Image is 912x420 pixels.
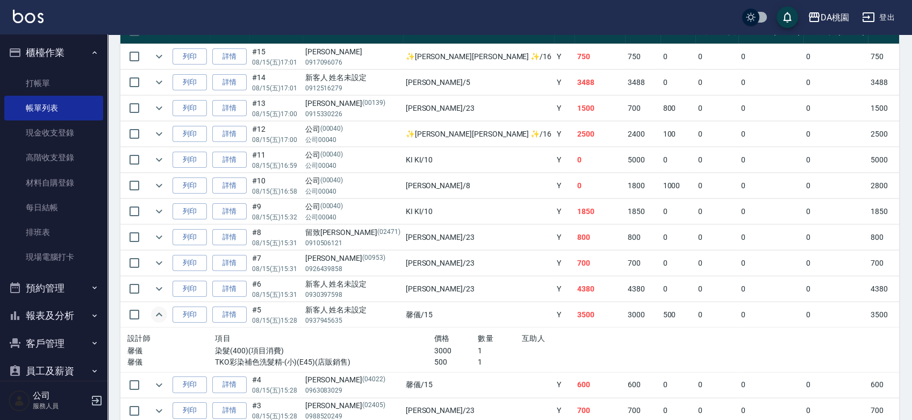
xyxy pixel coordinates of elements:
td: 0 [575,147,625,173]
button: 預約管理 [4,274,103,302]
button: 客戶管理 [4,330,103,358]
td: #14 [249,70,303,95]
td: [PERSON_NAME] /5 [403,70,554,95]
td: #15 [249,44,303,69]
button: 列印 [173,255,207,272]
td: 0 [695,147,738,173]
td: 0 [738,122,803,147]
td: 600 [625,372,660,397]
div: [PERSON_NAME] [305,98,400,109]
td: 0 [695,122,738,147]
button: expand row [151,74,167,90]
p: 馨儀 [127,345,215,357]
td: 0 [803,122,868,147]
a: 高階收支登錄 [4,145,103,170]
td: 0 [738,44,803,69]
td: Y [554,44,575,69]
td: 2400 [625,122,660,147]
td: 1850 [868,199,903,224]
p: 公司00040 [305,161,400,170]
td: 0 [738,251,803,276]
button: 列印 [173,203,207,220]
td: 0 [803,173,868,198]
p: (00040) [320,150,343,161]
div: [PERSON_NAME] [305,46,400,58]
p: 08/15 (五) 17:01 [252,58,300,67]
p: 08/15 (五) 16:58 [252,187,300,196]
p: 0937945635 [305,316,400,325]
td: 600 [868,372,903,397]
button: expand row [151,281,167,297]
p: 0917096076 [305,58,400,67]
td: 0 [738,276,803,302]
button: expand row [151,152,167,168]
button: 列印 [173,376,207,393]
a: 材料自購登錄 [4,170,103,195]
a: 詳情 [212,307,247,323]
td: [PERSON_NAME] /23 [403,251,554,276]
td: Y [554,199,575,224]
td: 0 [695,276,738,302]
td: 750 [868,44,903,69]
button: 列印 [173,152,207,168]
td: Y [554,251,575,276]
a: 每日結帳 [4,195,103,220]
td: #12 [249,122,303,147]
td: 0 [738,199,803,224]
a: 詳情 [212,74,247,91]
td: 800 [575,225,625,250]
p: 1 [478,345,522,357]
td: 0 [803,372,868,397]
td: Y [554,276,575,302]
a: 帳單列表 [4,96,103,120]
div: [PERSON_NAME] [305,253,400,264]
p: 3000 [434,345,478,357]
td: 0 [695,70,738,95]
button: DA桃園 [803,6,853,29]
td: [PERSON_NAME] /23 [403,225,554,250]
button: 列印 [173,100,207,117]
td: [PERSON_NAME] /8 [403,173,554,198]
td: 800 [625,225,660,250]
td: 0 [803,302,868,328]
span: 數量 [478,334,493,343]
td: 0 [575,173,625,198]
td: #9 [249,199,303,224]
div: 新客人 姓名未設定 [305,279,400,290]
p: (00040) [320,201,343,212]
a: 詳情 [212,229,247,246]
button: 列印 [173,177,207,194]
td: 100 [660,122,696,147]
td: 1850 [625,199,660,224]
button: expand row [151,255,167,271]
a: 詳情 [212,177,247,194]
a: 詳情 [212,255,247,272]
td: KI KI /10 [403,199,554,224]
td: 3488 [575,70,625,95]
td: 0 [660,44,696,69]
td: 1800 [625,173,660,198]
td: Y [554,147,575,173]
td: #4 [249,372,303,397]
td: 0 [695,96,738,121]
a: 現金收支登錄 [4,120,103,145]
td: 5000 [625,147,660,173]
button: 列印 [173,281,207,297]
button: 列印 [173,48,207,65]
a: 詳情 [212,126,247,143]
td: 5000 [868,147,903,173]
td: 0 [803,70,868,95]
p: 公司00040 [305,135,400,145]
td: 0 [803,44,868,69]
td: 0 [660,251,696,276]
span: 項目 [215,334,231,343]
td: 0 [695,251,738,276]
td: Y [554,70,575,95]
div: 公司 [305,150,400,161]
span: 設計師 [127,334,150,343]
button: expand row [151,177,167,194]
td: Y [554,372,575,397]
td: 0 [695,225,738,250]
td: ✨[PERSON_NAME][PERSON_NAME] ✨ /16 [403,122,554,147]
p: (02405) [362,400,385,411]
